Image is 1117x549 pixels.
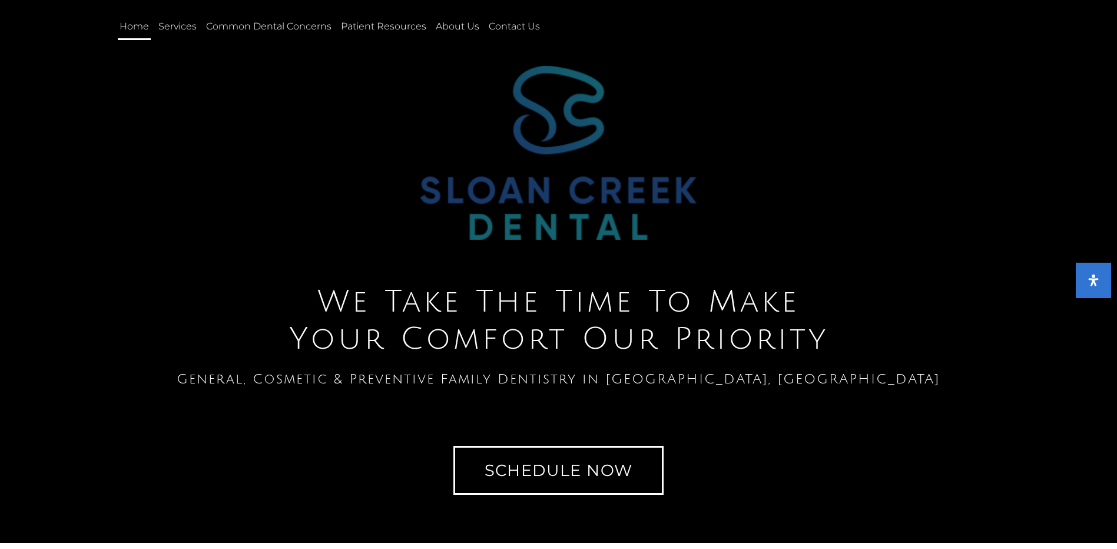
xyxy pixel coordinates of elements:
h1: General, Cosmetic & Preventive Family Dentistry in [GEOGRAPHIC_DATA], [GEOGRAPHIC_DATA] [6,372,1111,386]
a: About Us [434,13,481,40]
nav: Menu [118,13,769,40]
span: Schedule Now [485,462,633,478]
img: Sloan Creek Dental Logo [420,66,697,240]
h2: We Take The Time To Make Your Comfort Our Priority [6,284,1111,358]
a: Schedule Now [453,446,664,495]
a: Common Dental Concerns [204,13,333,40]
a: Home [118,13,151,40]
a: Patient Resources [339,13,428,40]
button: Open Accessibility Panel [1076,263,1111,298]
a: Services [157,13,198,40]
a: Contact Us [487,13,542,40]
